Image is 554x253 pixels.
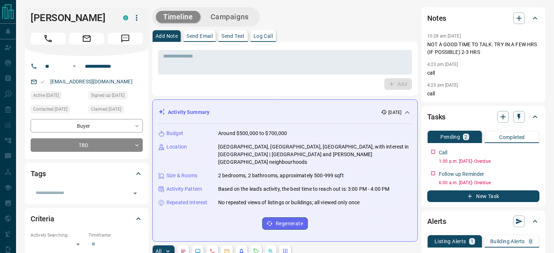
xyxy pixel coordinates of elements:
p: [GEOGRAPHIC_DATA], [GEOGRAPHIC_DATA], [GEOGRAPHIC_DATA], with interest in [GEOGRAPHIC_DATA] | [GE... [218,143,412,166]
span: Call [31,33,66,44]
p: Add Note [156,33,178,39]
div: Criteria [31,210,143,228]
div: Fri Sep 12 2025 [89,105,143,115]
button: New Task [427,190,539,202]
p: Repeated Interest [166,199,207,206]
p: Building Alerts [490,239,525,244]
p: Send Text [221,33,245,39]
h2: Criteria [31,213,54,225]
svg: Email Valid [40,79,45,84]
p: Size & Rooms [166,172,198,179]
span: Message [108,33,143,44]
button: Campaigns [203,11,256,23]
span: Active [DATE] [33,92,59,99]
p: Call [439,149,448,157]
div: Notes [427,9,539,27]
p: Pending [440,134,460,139]
div: Tasks [427,108,539,126]
h2: Tags [31,168,46,179]
p: Around $500,000 to $700,000 [218,130,287,137]
p: Completed [499,135,525,140]
button: Timeline [156,11,200,23]
p: 1:30 p.m. [DATE] - Overdue [439,158,539,165]
h2: Alerts [427,216,446,227]
p: 2 [464,134,467,139]
p: Activity Summary [168,108,209,116]
p: 4:23 pm [DATE] [427,83,458,88]
p: 0 [529,239,532,244]
span: Email [69,33,104,44]
div: Fri Sep 12 2025 [31,91,85,102]
button: Regenerate [262,217,308,230]
p: 4:23 pm [DATE] [427,62,458,67]
div: Buyer [31,119,143,133]
h1: [PERSON_NAME] [31,12,112,24]
div: Alerts [427,213,539,230]
p: Timeframe: [89,232,143,238]
div: Tags [31,165,143,182]
p: Activity Pattern [166,185,202,193]
p: Follow up Reminder [439,170,484,178]
button: Open [130,188,140,198]
h2: Notes [427,12,446,24]
div: TBD [31,138,143,152]
h2: Tasks [427,111,445,123]
p: Actively Searching: [31,232,85,238]
div: Fri Sep 12 2025 [89,91,143,102]
p: Based on the lead's activity, the best time to reach out is: 3:00 PM - 4:00 PM [218,185,389,193]
p: Send Email [186,33,213,39]
div: condos.ca [123,15,128,20]
p: Location [166,143,187,151]
p: 2 bedrooms, 2 bathrooms, approximately 500-999 sqft [218,172,344,179]
p: 10:28 am [DATE] [427,33,461,39]
p: call [427,69,539,77]
a: [EMAIL_ADDRESS][DOMAIN_NAME] [50,79,133,84]
p: [DATE] [388,109,401,116]
p: 6:00 a.m. [DATE] - Overdue [439,179,539,186]
button: Open [70,62,79,71]
p: No repeated views of listings or buildings; all viewed only once [218,199,359,206]
p: Log Call [254,33,273,39]
p: Budget [166,130,183,137]
span: Contacted [DATE] [33,106,67,113]
div: Sat Sep 13 2025 [31,105,85,115]
p: call [427,90,539,98]
span: Signed up [DATE] [91,92,125,99]
p: NOT A GOOD TIME TO TALK. TRY IN A FEW HRS (IF POSSIBLE) 2-3 HRS [427,41,539,56]
div: Activity Summary[DATE] [158,106,412,119]
span: Claimed [DATE] [91,106,121,113]
p: 1 [471,239,474,244]
p: Listing Alerts [435,239,466,244]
